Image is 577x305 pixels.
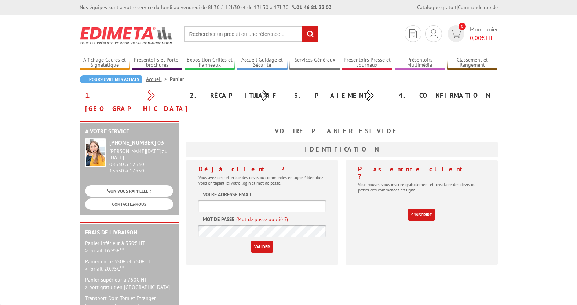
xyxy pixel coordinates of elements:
[185,57,235,69] a: Exposition Grilles et Panneaux
[470,34,498,42] span: € HT
[447,57,498,69] a: Classement et Rangement
[109,148,173,161] div: [PERSON_NAME][DATE] au [DATE]
[80,22,173,49] img: Edimeta
[85,239,173,254] p: Panier inférieur à 350€ HT
[85,265,125,272] span: > forfait 20.95€
[408,209,435,221] a: S'inscrire
[109,148,173,174] div: 08h30 à 12h30 13h30 à 17h30
[395,57,445,69] a: Présentoirs Multimédia
[289,57,340,69] a: Services Généraux
[251,241,273,253] input: Valider
[446,25,498,42] a: devis rapide 0 Mon panier 0,00€ HT
[170,75,184,83] li: Panier
[85,284,170,290] span: > port gratuit en [GEOGRAPHIC_DATA]
[302,26,318,42] input: rechercher
[120,264,125,269] sup: HT
[85,229,173,236] h2: Frais de Livraison
[120,246,125,251] sup: HT
[358,182,485,193] p: Vous pouvez vous inscrire gratuitement et ainsi faire des devis ou passer des commandes en ligne.
[470,25,498,42] span: Mon panier
[458,4,498,11] a: Commande rapide
[275,127,409,135] b: Votre panier est vide.
[132,57,183,69] a: Présentoirs et Porte-brochures
[85,247,125,254] span: > forfait 16.95€
[80,4,332,11] div: Nos équipes sont à votre service du lundi au vendredi de 8h30 à 12h30 et de 13h30 à 17h30
[236,216,288,223] a: (Mot de passe oublié ?)
[358,165,485,180] h4: Pas encore client ?
[292,4,332,11] strong: 01 46 81 33 03
[85,276,173,291] p: Panier supérieur à 750€ HT
[80,89,184,115] div: 1. [GEOGRAPHIC_DATA]
[184,89,289,102] div: 2. Récapitulatif
[109,139,164,146] strong: [PHONE_NUMBER] 03
[203,216,234,223] label: Mot de passe
[342,57,392,69] a: Présentoirs Presse et Journaux
[198,175,326,186] p: Vous avez déjà effectué des devis ou commandes en ligne ? Identifiez-vous en tapant ici votre log...
[393,89,498,102] div: 4. Confirmation
[470,34,481,41] span: 0,00
[430,29,438,38] img: devis rapide
[85,128,173,135] h2: A votre service
[85,198,173,210] a: CONTACTEZ-NOUS
[80,75,142,83] a: Poursuivre mes achats
[450,30,461,38] img: devis rapide
[417,4,457,11] a: Catalogue gratuit
[237,57,288,69] a: Accueil Guidage et Sécurité
[146,76,170,82] a: Accueil
[459,23,466,30] span: 0
[85,138,106,167] img: widget-service.jpg
[409,29,417,38] img: devis rapide
[80,57,130,69] a: Affichage Cadres et Signalétique
[198,165,326,173] h4: Déjà client ?
[85,258,173,272] p: Panier entre 350€ et 750€ HT
[85,185,173,197] a: ON VOUS RAPPELLE ?
[184,26,318,42] input: Rechercher un produit ou une référence...
[289,89,393,102] div: 3. Paiement
[186,142,498,157] h3: Identification
[417,4,498,11] div: |
[203,191,252,198] label: Votre adresse email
